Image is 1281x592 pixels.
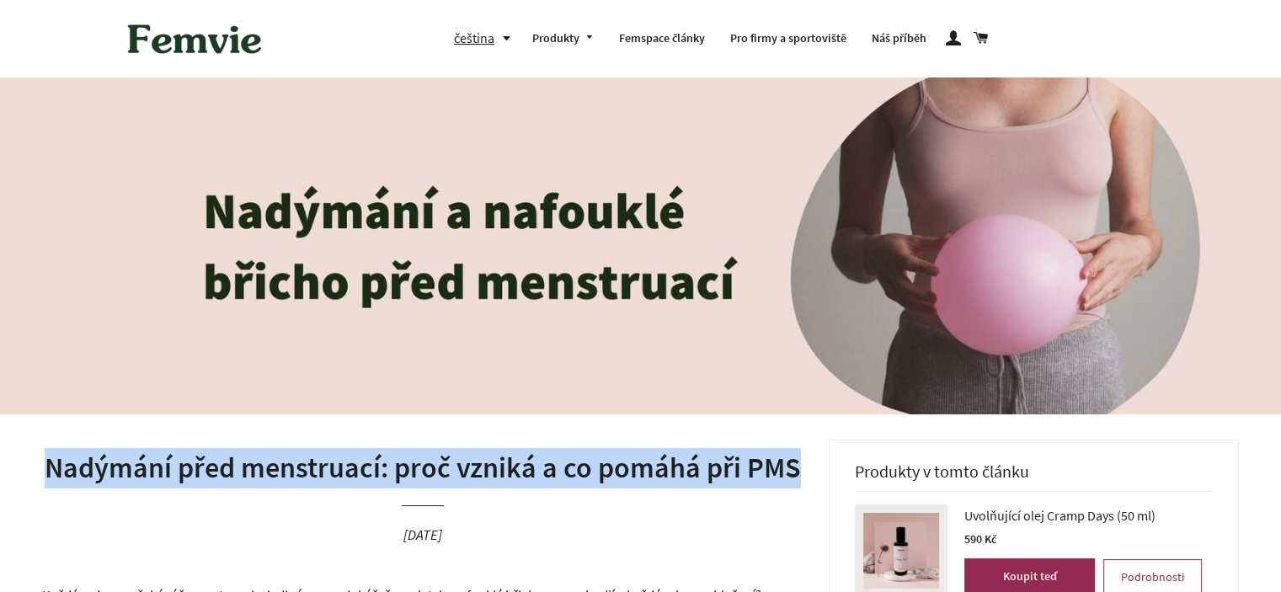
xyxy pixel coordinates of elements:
span: 590 Kč [964,531,996,547]
a: Náš příběh [859,17,939,61]
a: Produkty [520,17,607,61]
h3: Produkty v tomto článku [855,461,1213,492]
a: Uvolňující olej Cramp Days (50 ml) 590 Kč [964,504,1202,550]
img: Femvie [119,13,270,65]
h1: Nadýmání před menstruací: proč vzniká a co pomáhá při PMS [42,448,803,488]
time: [DATE] [403,525,442,544]
button: čeština [454,27,520,50]
a: Pro firmy a sportoviště [718,17,859,61]
a: Femspace články [606,17,718,61]
span: Uvolňující olej Cramp Days (50 ml) [964,504,1156,526]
